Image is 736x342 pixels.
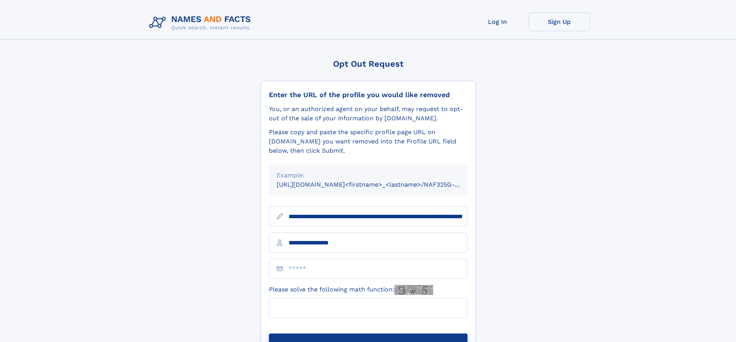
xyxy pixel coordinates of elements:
a: Sign Up [529,12,590,31]
img: Logo Names and Facts [146,12,257,33]
div: Example: [277,171,460,180]
a: Log In [467,12,529,31]
div: Please copy and paste the specific profile page URL on [DOMAIN_NAME] you want removed into the Pr... [269,128,467,155]
div: You, or an authorized agent on your behalf, may request to opt-out of the sale of your informatio... [269,104,467,123]
label: Please solve the following math function: [269,285,433,295]
div: Enter the URL of the profile you would like removed [269,91,467,99]
div: Opt Out Request [261,59,476,69]
small: [URL][DOMAIN_NAME]<firstname>_<lastname>/NAF325G-xxxxxxxx [277,181,482,188]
